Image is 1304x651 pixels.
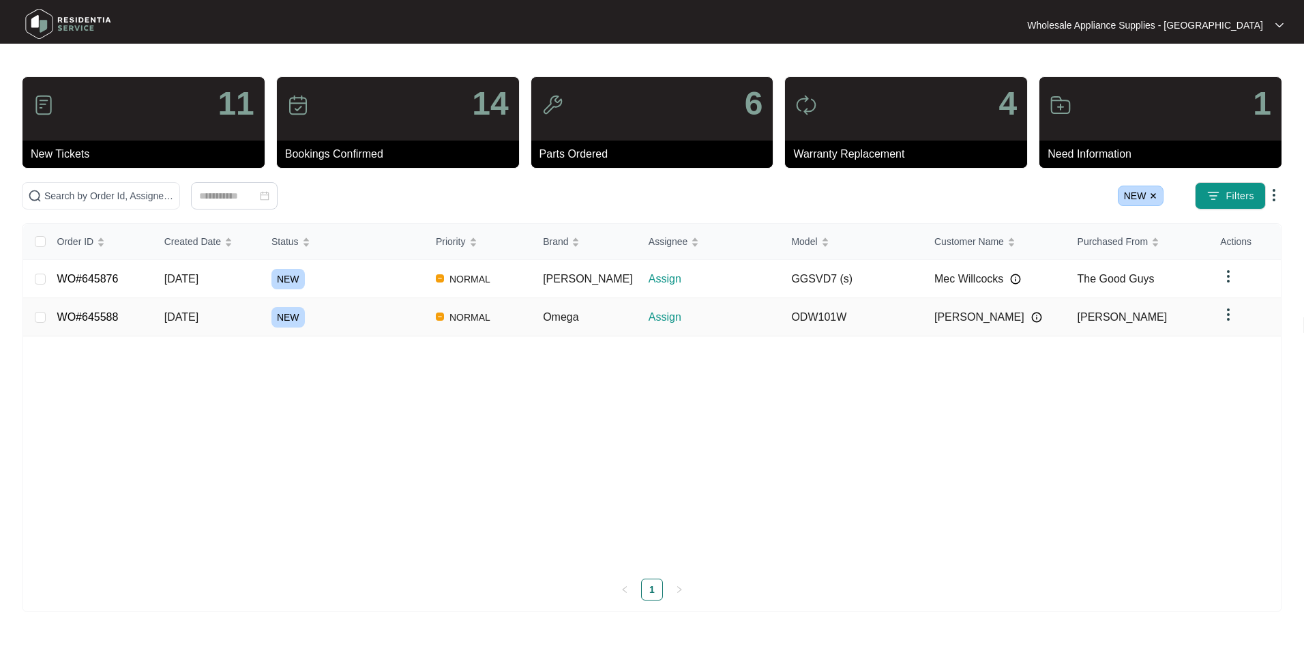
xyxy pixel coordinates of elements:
img: dropdown arrow [1275,22,1284,29]
span: [DATE] [164,311,198,323]
img: Info icon [1010,274,1021,285]
p: 14 [472,87,508,120]
th: Model [780,224,923,260]
img: icon [33,94,55,116]
img: icon [1050,94,1071,116]
a: 1 [642,579,662,600]
span: left [621,585,629,594]
span: right [675,585,683,594]
span: Customer Name [934,234,1004,249]
th: Created Date [153,224,261,260]
td: ODW101W [780,298,923,336]
span: NORMAL [444,309,496,325]
img: dropdown arrow [1220,268,1236,285]
a: WO#645588 [57,311,119,323]
th: Priority [425,224,532,260]
input: Search by Order Id, Assignee Name, Customer Name, Brand and Model [44,188,174,203]
td: GGSVD7 (s) [780,260,923,298]
span: Assignee [649,234,688,249]
button: left [614,579,636,601]
span: [PERSON_NAME] [1078,311,1168,323]
span: Order ID [57,234,94,249]
img: search-icon [28,189,42,203]
span: NEW [271,307,305,328]
img: icon [542,94,563,116]
li: Next Page [668,579,690,601]
th: Status [261,224,425,260]
span: NEW [1118,186,1164,206]
button: right [668,579,690,601]
p: Wholesale Appliance Supplies - [GEOGRAPHIC_DATA] [1027,18,1263,32]
span: Omega [543,311,578,323]
span: Brand [543,234,568,249]
span: Model [791,234,817,249]
img: dropdown arrow [1266,187,1282,203]
th: Customer Name [923,224,1067,260]
p: Parts Ordered [539,146,773,162]
span: Priority [436,234,466,249]
img: residentia service logo [20,3,116,44]
img: icon [795,94,817,116]
span: Mec Willcocks [934,271,1003,287]
th: Brand [532,224,638,260]
li: Previous Page [614,579,636,601]
span: Status [271,234,299,249]
span: [DATE] [164,273,198,285]
p: Bookings Confirmed [285,146,519,162]
img: Info icon [1031,312,1042,323]
span: [PERSON_NAME] [543,273,633,285]
img: Vercel Logo [436,313,444,321]
th: Purchased From [1067,224,1210,260]
a: WO#645876 [57,273,119,285]
span: Filters [1226,189,1254,203]
p: 6 [745,87,763,120]
p: New Tickets [31,146,265,162]
span: [PERSON_NAME] [934,309,1024,325]
p: 1 [1253,87,1271,120]
span: Purchased From [1078,234,1148,249]
span: NORMAL [444,271,496,287]
th: Actions [1209,224,1281,260]
p: Assign [649,271,781,287]
th: Order ID [46,224,153,260]
p: Need Information [1048,146,1281,162]
p: Warranty Replacement [793,146,1027,162]
th: Assignee [638,224,781,260]
p: Assign [649,309,781,325]
img: icon [287,94,309,116]
img: Vercel Logo [436,274,444,283]
img: filter icon [1206,189,1220,203]
button: filter iconFilters [1195,182,1266,209]
img: close icon [1149,192,1157,200]
span: NEW [271,269,305,289]
span: The Good Guys [1078,273,1155,285]
p: 4 [998,87,1017,120]
p: 11 [218,87,254,120]
img: dropdown arrow [1220,306,1236,323]
li: 1 [641,579,663,601]
span: Created Date [164,234,221,249]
